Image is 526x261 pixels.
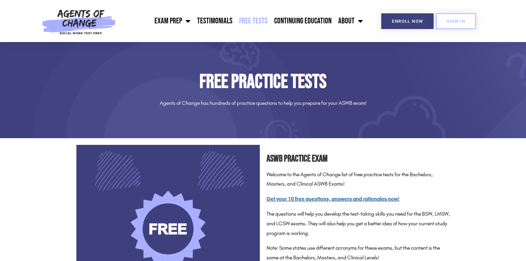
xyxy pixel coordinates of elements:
a: Get your 10 free questions, answers and rationales now! [267,196,400,202]
a: Continuing Education [271,13,335,29]
a: Free Tests [236,13,271,29]
h2: ASWB Practice Exam [267,152,450,167]
span: SIGN IN [447,19,465,23]
p: Agents of Change has hundreds of practice questions to help you prepare for your ASWB exam! [76,98,450,108]
a: Enroll Now [381,13,434,29]
a: Testimonials [194,13,236,29]
nav: Menu [119,13,366,29]
p: The questions will help you develop the test-taking skills you need for the BSW, LMSW, and LCSW e... [267,209,450,238]
a: SIGN IN [436,13,476,29]
p: Welcome to the Agents of Change list of free practice tests for the Bachelors, Masters, and Clini... [267,170,450,189]
h1: Free Practice Tests [76,72,450,92]
span: Enroll Now [392,19,423,23]
a: Exam Prep [151,13,194,29]
a: About [335,13,366,29]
